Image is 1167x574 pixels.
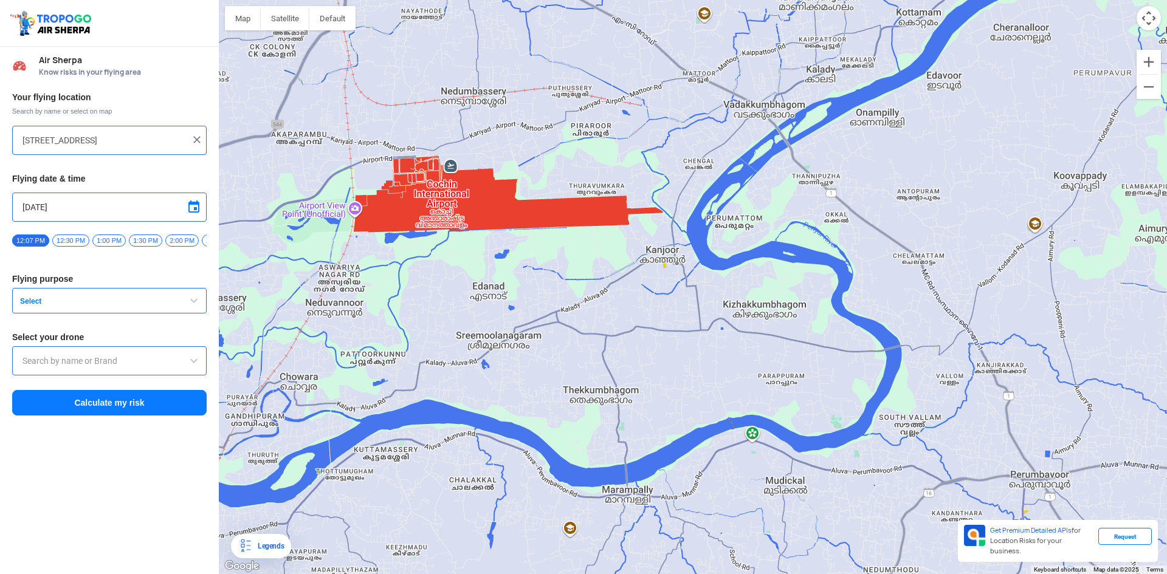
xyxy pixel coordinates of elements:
img: Google [222,558,262,574]
span: 1:00 PM [92,234,126,247]
a: Open this area in Google Maps (opens a new window) [222,558,262,574]
div: Request [1098,528,1152,545]
input: Select Date [22,200,196,214]
span: 2:00 PM [165,234,199,247]
span: Map data ©2025 [1093,566,1139,573]
span: 12:30 PM [52,234,89,247]
div: Legends [253,539,284,553]
h3: Flying date & time [12,174,207,183]
span: 12:07 PM [12,234,49,247]
h3: Flying purpose [12,275,207,283]
button: Select [12,288,207,313]
span: Know risks in your flying area [39,67,207,77]
button: Keyboard shortcuts [1034,565,1086,574]
img: Risk Scores [12,58,27,73]
img: Premium APIs [964,525,985,546]
input: Search by name or Brand [22,354,196,368]
div: for Location Risks for your business. [985,525,1098,557]
a: Terms [1146,566,1163,573]
img: ic_close.png [191,134,203,146]
span: 2:30 PM [202,234,235,247]
span: Air Sherpa [39,55,207,65]
button: Show satellite imagery [261,6,309,30]
span: 1:30 PM [129,234,162,247]
span: Search by name or select on map [12,106,207,116]
button: Calculate my risk [12,390,207,415]
img: Legends [238,539,253,553]
input: Search your flying location [22,133,187,148]
h3: Select your drone [12,333,207,341]
button: Map camera controls [1137,6,1161,30]
button: Show street map [225,6,261,30]
h3: Your flying location [12,93,207,101]
button: Zoom in [1137,50,1161,74]
span: Get Premium Detailed APIs [990,526,1072,535]
img: ic_tgdronemaps.svg [9,9,95,37]
span: Select [15,296,167,306]
button: Zoom out [1137,75,1161,99]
